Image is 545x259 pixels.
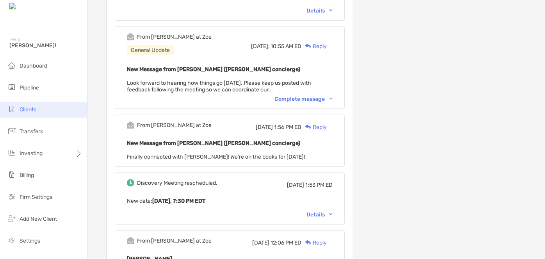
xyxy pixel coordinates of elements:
[7,236,16,245] img: settings icon
[305,182,333,188] span: 1:53 PM ED
[301,239,327,247] div: Reply
[329,9,333,12] img: Chevron icon
[137,180,217,186] div: Discovery Meeting rescheduled.
[127,237,134,245] img: Event icon
[7,82,16,92] img: pipeline icon
[7,214,16,223] img: add_new_client icon
[20,63,47,69] span: Dashboard
[274,96,333,102] div: Complete message
[20,150,43,157] span: Investing
[20,106,36,113] span: Clients
[256,124,273,130] span: [DATE]
[127,196,333,206] p: New date :
[329,213,333,216] img: Chevron icon
[137,238,212,244] div: From [PERSON_NAME] at Zoe
[9,3,43,11] img: Zoe Logo
[287,182,304,188] span: [DATE]
[127,45,174,55] div: General Update
[301,123,327,131] div: Reply
[20,84,39,91] span: Pipeline
[271,239,301,246] span: 12:06 PM ED
[305,125,311,130] img: Reply icon
[127,121,134,129] img: Event icon
[20,216,57,222] span: Add New Client
[251,43,269,50] span: [DATE],
[127,140,300,146] b: New Message from [PERSON_NAME] ([PERSON_NAME] concierge)
[252,239,269,246] span: [DATE]
[127,80,311,93] span: Look forward to hearing how things go [DATE]. Please keep us posted with feedback following the m...
[306,7,333,14] div: Details
[7,61,16,70] img: dashboard icon
[137,122,212,129] div: From [PERSON_NAME] at Zoe
[305,240,311,245] img: Reply icon
[271,43,301,50] span: 10:55 AM ED
[20,172,34,179] span: Billing
[127,154,305,160] span: Finally connected with [PERSON_NAME]! We're on the books for [DATE]!
[7,148,16,157] img: investing icon
[20,238,40,244] span: Settings
[306,211,333,218] div: Details
[305,44,311,49] img: Reply icon
[301,42,327,50] div: Reply
[274,124,301,130] span: 1:56 PM ED
[20,194,52,200] span: Firm Settings
[7,126,16,136] img: transfers icon
[7,192,16,201] img: firm-settings icon
[152,198,205,204] b: [DATE], 7:30 PM EDT
[7,104,16,114] img: clients icon
[127,66,300,73] b: New Message from [PERSON_NAME] ([PERSON_NAME] concierge)
[127,33,134,41] img: Event icon
[7,170,16,179] img: billing icon
[127,179,134,187] img: Event icon
[9,42,82,49] span: [PERSON_NAME]!
[20,128,43,135] span: Transfers
[329,98,333,100] img: Chevron icon
[137,34,212,40] div: From [PERSON_NAME] at Zoe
